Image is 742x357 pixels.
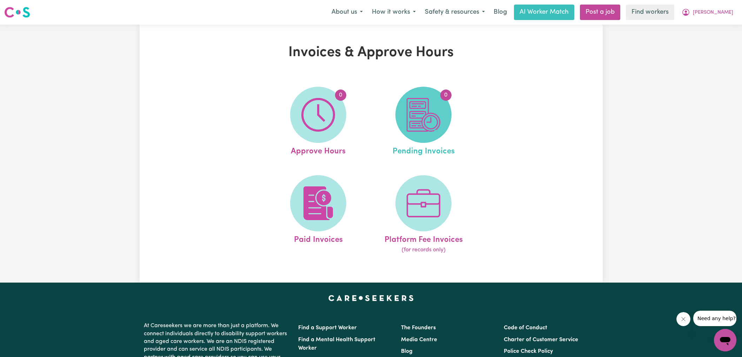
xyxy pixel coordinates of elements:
a: Code of Conduct [504,325,547,331]
span: (for records only) [402,246,446,254]
a: Paid Invoices [268,175,369,254]
span: 0 [440,90,452,101]
iframe: Button to launch messaging window [714,329,736,351]
a: Police Check Policy [504,349,553,354]
a: Charter of Customer Service [504,337,578,343]
button: How it works [367,5,420,20]
span: Pending Invoices [393,143,455,158]
a: The Founders [401,325,436,331]
a: Post a job [580,5,620,20]
button: My Account [677,5,738,20]
button: Safety & resources [420,5,489,20]
span: Paid Invoices [294,231,343,246]
a: Find a Support Worker [298,325,357,331]
iframe: Message from company [693,311,736,326]
a: Approve Hours [268,87,369,158]
iframe: Close message [676,312,690,326]
a: Blog [489,5,511,20]
a: Careseekers logo [4,4,30,20]
a: Blog [401,349,413,354]
a: Find workers [626,5,674,20]
a: Careseekers home page [328,295,414,301]
a: Find a Mental Health Support Worker [298,337,375,351]
button: About us [327,5,367,20]
span: Platform Fee Invoices [385,231,463,246]
a: Pending Invoices [373,87,474,158]
span: 0 [335,90,346,101]
h1: Invoices & Approve Hours [221,44,521,61]
span: [PERSON_NAME] [693,9,733,16]
a: Platform Fee Invoices(for records only) [373,175,474,254]
span: Approve Hours [291,143,346,158]
a: Media Centre [401,337,437,343]
a: AI Worker Match [514,5,574,20]
img: Careseekers logo [4,6,30,19]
